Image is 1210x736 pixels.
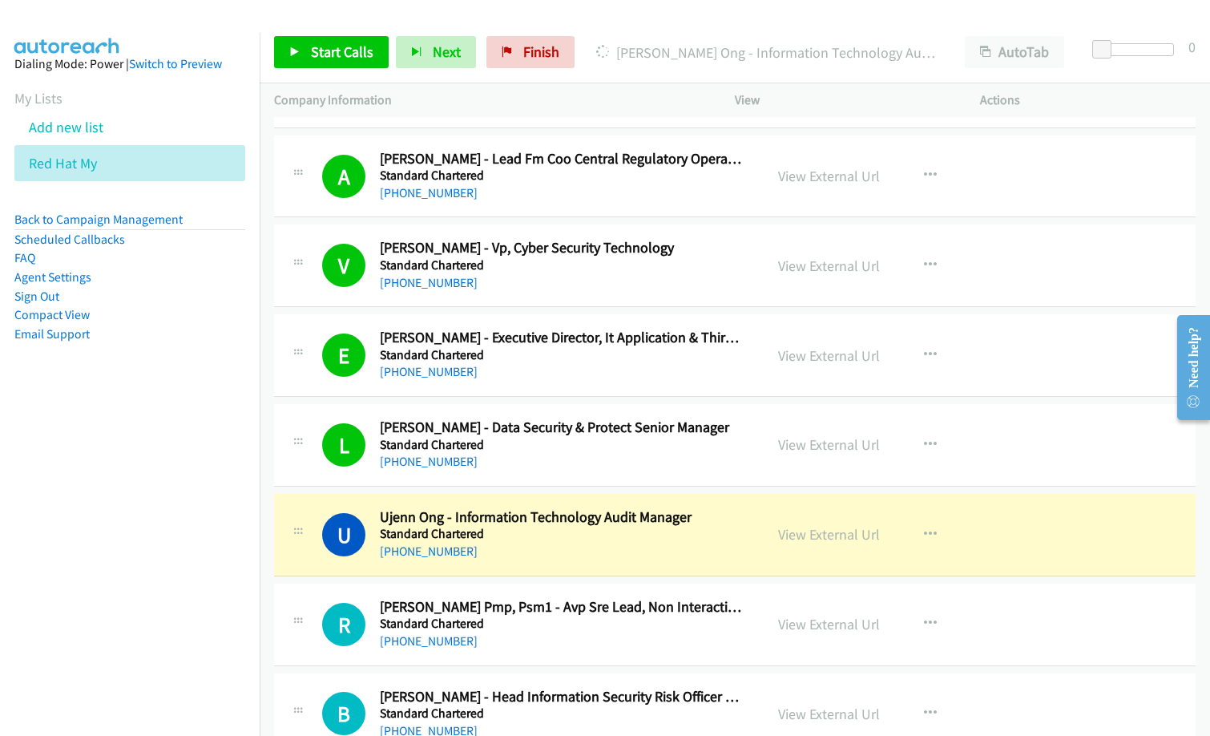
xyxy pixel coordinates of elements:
a: Add new list [29,118,103,136]
a: Back to Campaign Management [14,212,183,227]
p: Actions [980,91,1196,110]
a: [PHONE_NUMBER] [380,544,478,559]
a: Finish [486,36,575,68]
h5: Standard Chartered [380,526,744,542]
div: Dialing Mode: Power | [14,55,245,74]
span: Start Calls [311,42,373,61]
a: View External Url [778,257,880,275]
a: View External Url [778,346,880,365]
a: [PHONE_NUMBER] [380,364,478,379]
iframe: Resource Center [1164,304,1210,431]
a: [PHONE_NUMBER] [380,185,478,200]
h1: V [322,244,365,287]
div: 0 [1188,36,1196,58]
h5: Standard Chartered [380,168,744,184]
a: [PHONE_NUMBER] [380,275,478,290]
div: Delay between calls (in seconds) [1100,43,1174,56]
h5: Standard Chartered [380,347,744,363]
a: Email Support [14,326,90,342]
h1: B [322,692,365,735]
h2: [PERSON_NAME] - Head Information Security Risk Officer Asia And Group Functions [380,688,744,706]
h1: E [322,334,365,377]
p: [PERSON_NAME] Ong - Information Technology Audit Manager [596,42,936,63]
h2: [PERSON_NAME] - Vp, Cyber Security Technology [380,239,744,257]
h2: Ujenn Ong - Information Technology Audit Manager [380,508,744,527]
a: View External Url [778,167,880,185]
h2: [PERSON_NAME] Pmp, Psm1 - Avp Sre Lead, Non Interactive Channels, Client Administration And Security [380,598,744,617]
a: Start Calls [274,36,389,68]
a: Scheduled Callbacks [14,232,125,247]
a: Switch to Preview [129,56,222,71]
div: The call is yet to be attempted [322,692,365,735]
h5: Standard Chartered [380,706,744,722]
button: AutoTab [965,36,1064,68]
h1: A [322,155,365,198]
a: Agent Settings [14,269,91,285]
h5: Standard Chartered [380,616,744,632]
h2: [PERSON_NAME] - Lead Fm Coo Central Regulatory Operations [380,150,744,168]
h2: [PERSON_NAME] - Data Security & Protect Senior Manager [380,419,744,437]
a: FAQ [14,250,35,265]
a: View External Url [778,705,880,723]
button: Next [396,36,476,68]
a: View External Url [778,525,880,544]
h5: Standard Chartered [380,257,744,273]
a: Sign Out [14,289,59,304]
span: Next [433,42,461,61]
h2: [PERSON_NAME] - Executive Director, It Application & Third Party Controls [380,329,744,347]
h1: R [322,603,365,646]
a: View External Url [778,435,880,454]
a: My Lists [14,89,63,107]
a: [PHONE_NUMBER] [380,454,478,469]
a: Compact View [14,307,90,322]
a: View External Url [778,615,880,633]
a: Red Hat My [29,154,97,172]
p: View [735,91,951,110]
h5: Standard Chartered [380,437,744,453]
p: Company Information [274,91,706,110]
div: The call is yet to be attempted [322,603,365,646]
a: [PHONE_NUMBER] [380,633,478,649]
span: Finish [523,42,559,61]
h1: L [322,423,365,467]
h1: U [322,513,365,556]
